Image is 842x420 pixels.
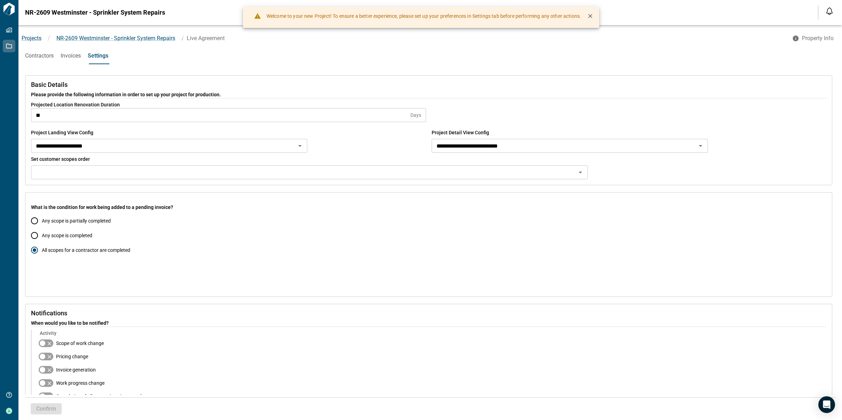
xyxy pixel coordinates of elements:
span: Any scope is completed [42,232,92,239]
span: Live Agreement [187,35,225,42]
span: Days [410,112,421,119]
button: Open [295,141,305,151]
span: Project Detail View Config [432,130,489,135]
nav: breadcrumb [18,34,788,43]
span: Basic Details [31,81,826,88]
span: Settings [88,52,108,59]
div: base tabs [18,47,842,64]
span: Project Landing View Config [31,130,93,135]
span: NR-2609 Westminster - Sprinkler System Repairs [56,35,175,42]
span: Any scope is partially completed [42,217,111,224]
span: Property Info [802,35,834,42]
span: Welcome to your new Project! To ensure a better experience, please set up your preferences in Set... [266,13,581,20]
span: Please provide the following information in order to set up your project for production. [31,91,826,98]
button: Open notification feed [824,6,835,17]
span: Notifications [31,310,826,317]
span: Activity [40,330,179,337]
span: Contractors [25,52,54,59]
span: Work progress change [56,380,105,387]
span: Invoice generation [56,366,96,373]
span: All scopes for a contractor are completed [42,247,130,254]
span: What is the condition for work being added to a pending invoice? [31,204,292,211]
span: Scope of work change [56,340,104,347]
button: Property Info [788,32,839,45]
span: Pricing change [56,353,88,360]
span: NR-2609 Westminster - Sprinkler System Repairs [25,9,165,16]
div: Open Intercom Messenger [818,396,835,413]
span: Projected Location Renovation Duration [31,102,120,107]
span: Completion of all scopes in unit or area by a contractor [56,393,173,400]
span: Invoices [61,52,81,59]
button: Open [696,141,705,151]
span: When would you like to be notified? [31,320,826,327]
button: Open [576,167,585,177]
a: Projects [22,35,41,42]
span: Set customer scopes order [31,156,90,162]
